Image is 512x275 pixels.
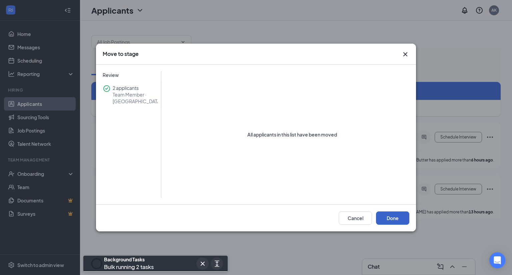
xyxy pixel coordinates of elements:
[104,263,154,270] span: Bulk running 2 tasks
[401,50,409,58] svg: Cross
[199,260,207,268] svg: Cross
[401,50,409,58] button: Close
[213,260,221,268] svg: ArrowsExpand
[339,211,372,225] button: Cancel
[376,211,409,225] button: Done
[247,131,337,138] p: All applicants in this list have been moved
[113,85,158,91] p: 2 applicants
[103,50,139,58] h3: Move to stage
[489,252,505,268] div: Open Intercom Messenger
[104,256,154,263] div: Background Tasks
[113,91,158,105] p: Team Member · [GEOGRAPHIC_DATA]
[103,85,111,93] svg: CheckmarkCircle
[96,71,161,79] span: Review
